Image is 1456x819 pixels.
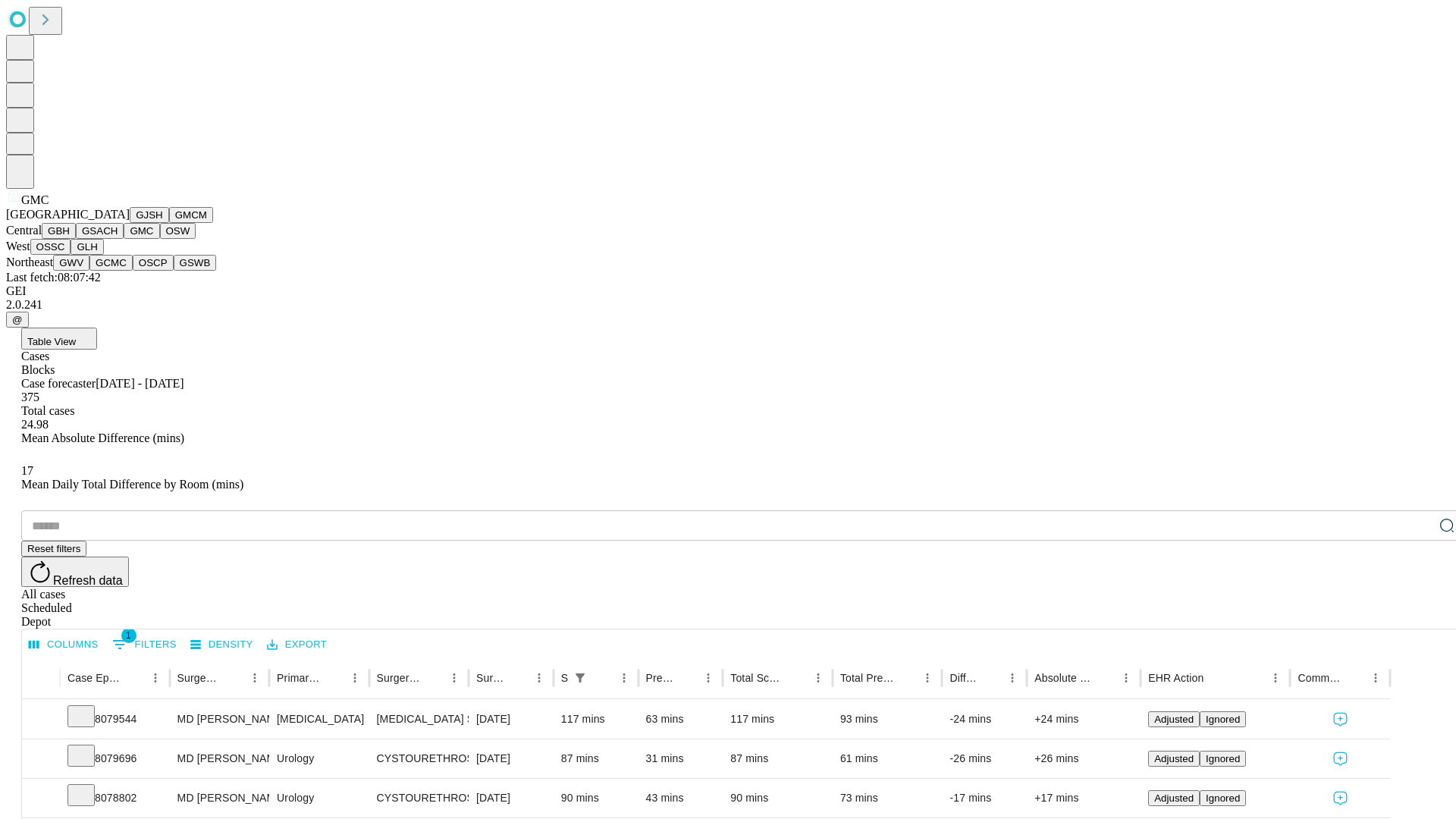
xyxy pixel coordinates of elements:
button: OSSC [30,239,71,255]
div: 87 mins [561,739,631,778]
span: West [6,240,30,253]
div: Difference [949,672,979,684]
button: Adjusted [1148,751,1200,767]
div: EHR Action [1148,672,1203,684]
button: Sort [507,667,529,689]
div: 117 mins [730,700,825,739]
div: Surgeon Name [177,672,221,684]
span: @ [12,314,23,325]
button: Sort [896,667,917,689]
button: @ [6,312,29,328]
div: [DATE] [476,779,546,817]
div: -17 mins [949,779,1019,817]
span: Northeast [6,256,53,268]
button: GCMC [89,255,133,271]
button: Expand [30,746,52,773]
button: Adjusted [1148,790,1200,806]
div: 8079544 [67,700,162,739]
div: Surgery Name [377,672,421,684]
div: Predicted In Room Duration [646,672,676,684]
span: GMC [21,193,49,206]
span: Adjusted [1154,792,1194,804]
button: Menu [1365,667,1386,689]
div: [MEDICAL_DATA] SKIN AND [MEDICAL_DATA] [377,700,461,739]
button: Menu [444,667,465,689]
div: 117 mins [561,700,631,739]
span: Central [6,224,42,237]
span: Ignored [1206,792,1240,804]
span: Ignored [1206,753,1240,764]
span: Refresh data [53,574,123,587]
button: GMC [124,223,159,239]
div: Absolute Difference [1034,672,1093,684]
div: Urology [277,779,361,817]
span: Ignored [1206,714,1240,725]
span: 1 [121,628,136,643]
div: Primary Service [277,672,321,684]
div: 2.0.241 [6,298,1450,312]
button: Show filters [108,632,180,657]
button: Sort [1094,667,1116,689]
div: 61 mins [840,739,935,778]
button: Menu [344,667,366,689]
button: Sort [786,667,808,689]
button: Density [187,633,257,657]
span: 17 [21,464,33,477]
div: 1 active filter [570,667,591,689]
button: Select columns [25,633,102,657]
div: +17 mins [1034,779,1133,817]
span: Mean Absolute Difference (mins) [21,431,184,444]
span: Adjusted [1154,753,1194,764]
button: Menu [808,667,829,689]
span: Table View [27,336,76,347]
button: GWV [53,255,89,271]
button: Menu [1265,667,1286,689]
span: Adjusted [1154,714,1194,725]
button: Table View [21,328,97,350]
button: OSW [160,223,196,239]
div: -26 mins [949,739,1019,778]
button: Reset filters [21,541,86,557]
button: Ignored [1200,711,1246,727]
div: 90 mins [730,779,825,817]
button: Ignored [1200,751,1246,767]
button: GBH [42,223,76,239]
span: [GEOGRAPHIC_DATA] [6,208,130,221]
div: CYSTOURETHROSCOPY [MEDICAL_DATA] WITH [MEDICAL_DATA] AND [MEDICAL_DATA] INSERTION [377,779,461,817]
button: Menu [613,667,635,689]
div: Urology [277,739,361,778]
button: Menu [529,667,550,689]
div: MD [PERSON_NAME] A Md [177,700,262,739]
button: Expand [30,707,52,733]
button: GJSH [130,207,169,223]
button: Menu [698,667,719,689]
div: Total Predicted Duration [840,672,895,684]
button: Sort [981,667,1002,689]
div: MD [PERSON_NAME] [PERSON_NAME] Md [177,779,262,817]
div: 8078802 [67,779,162,817]
div: 87 mins [730,739,825,778]
button: Expand [30,786,52,812]
div: [MEDICAL_DATA] [277,700,361,739]
button: Show filters [570,667,591,689]
button: Export [263,633,331,657]
span: Reset filters [27,543,80,554]
span: 375 [21,391,39,403]
div: Scheduled In Room Duration [561,672,568,684]
div: 63 mins [646,700,716,739]
button: Menu [1002,667,1023,689]
button: Adjusted [1148,711,1200,727]
span: 24.98 [21,418,49,431]
button: GSWB [174,255,217,271]
button: GSACH [76,223,124,239]
div: -24 mins [949,700,1019,739]
button: Sort [323,667,344,689]
div: +24 mins [1034,700,1133,739]
div: [DATE] [476,739,546,778]
span: Total cases [21,404,74,417]
button: Sort [676,667,698,689]
div: 31 mins [646,739,716,778]
button: Sort [1205,667,1226,689]
button: Menu [917,667,938,689]
button: OSCP [133,255,174,271]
